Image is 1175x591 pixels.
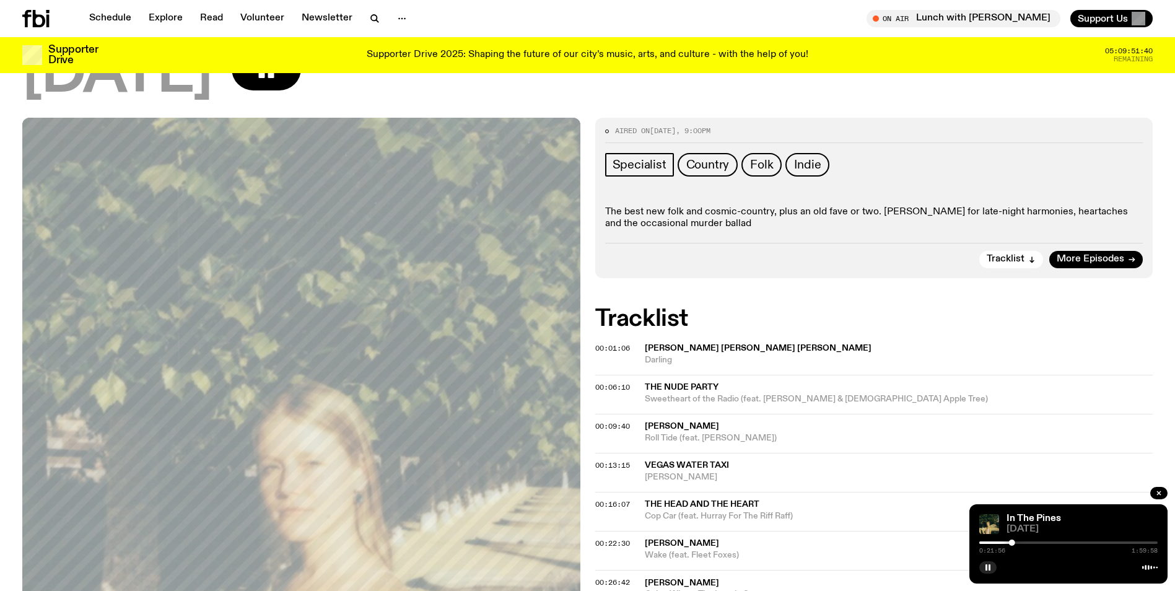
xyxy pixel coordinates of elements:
span: 00:16:07 [595,499,630,509]
button: Tracklist [979,251,1043,268]
a: Country [678,153,738,177]
span: Darling [645,354,1153,366]
button: 00:26:42 [595,579,630,586]
span: [PERSON_NAME] [PERSON_NAME] [PERSON_NAME] [645,344,871,352]
a: Schedule [82,10,139,27]
h2: Tracklist [595,308,1153,330]
span: 00:09:40 [595,421,630,431]
span: [PERSON_NAME] [645,539,719,548]
span: [DATE] [650,126,676,136]
button: 00:09:40 [595,423,630,430]
a: In The Pines [1007,514,1061,523]
span: [PERSON_NAME] [645,471,1153,483]
span: [PERSON_NAME] [645,579,719,587]
span: The Head And The Heart [645,500,759,509]
a: Read [193,10,230,27]
span: The Nude Party [645,383,719,392]
span: Folk [750,158,773,172]
button: 00:06:10 [595,384,630,391]
span: [PERSON_NAME] [645,422,719,431]
span: Cop Car (feat. Hurray For The Riff Raff) [645,510,1153,522]
span: 00:06:10 [595,382,630,392]
span: 05:09:51:40 [1105,48,1153,55]
h3: Supporter Drive [48,45,98,66]
a: Volunteer [233,10,292,27]
a: Specialist [605,153,674,177]
a: Folk [741,153,782,177]
p: The best new folk and cosmic-country, plus an old fave or two. [PERSON_NAME] for late-night harmo... [605,206,1143,230]
span: [DATE] [1007,525,1158,534]
button: 00:13:15 [595,462,630,469]
p: Supporter Drive 2025: Shaping the future of our city’s music, arts, and culture - with the help o... [367,50,808,61]
span: 0:21:56 [979,548,1005,554]
span: Country [686,158,730,172]
span: Indie [794,158,821,172]
span: Remaining [1114,56,1153,63]
span: More Episodes [1057,255,1124,264]
a: Indie [785,153,829,177]
span: Support Us [1078,13,1128,24]
button: 00:01:06 [595,345,630,352]
span: Wake (feat. Fleet Foxes) [645,549,1153,561]
span: 00:26:42 [595,577,630,587]
a: Explore [141,10,190,27]
button: 00:16:07 [595,501,630,508]
span: Specialist [613,158,666,172]
span: Sweetheart of the Radio (feat. [PERSON_NAME] & [DEMOGRAPHIC_DATA] Apple Tree) [645,393,1153,405]
span: vegas water taxi [645,461,729,470]
button: Support Us [1070,10,1153,27]
span: [DATE] [22,47,212,103]
span: Roll Tide (feat. [PERSON_NAME]) [645,432,1153,444]
button: On AirLunch with [PERSON_NAME] [867,10,1060,27]
span: 00:13:15 [595,460,630,470]
span: Tracklist [987,255,1024,264]
a: More Episodes [1049,251,1143,268]
span: 1:59:58 [1132,548,1158,554]
a: Newsletter [294,10,360,27]
span: , 9:00pm [676,126,710,136]
span: 00:22:30 [595,538,630,548]
span: Aired on [615,126,650,136]
button: 00:22:30 [595,540,630,547]
span: 00:01:06 [595,343,630,353]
